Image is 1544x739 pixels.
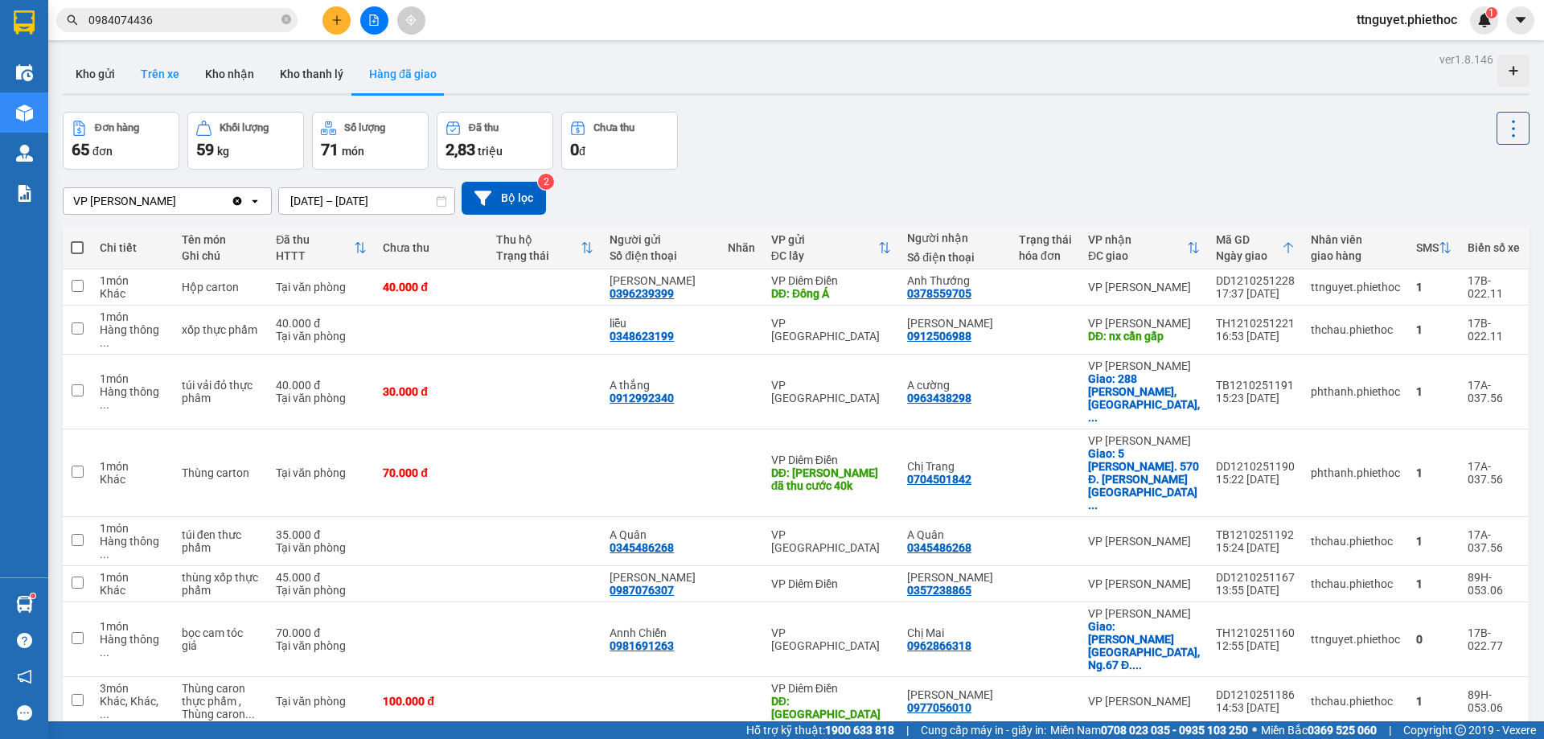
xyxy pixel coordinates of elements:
div: 15:22 [DATE] [1216,473,1295,486]
span: đ [579,145,585,158]
button: aim [397,6,425,35]
div: 17:37 [DATE] [1216,287,1295,300]
div: phthanh.phiethoc [1311,385,1400,398]
img: icon-new-feature [1477,13,1492,27]
strong: 0708 023 035 - 0935 103 250 [1101,724,1248,737]
div: 1 món [100,460,166,473]
div: VP [PERSON_NAME] [1088,607,1200,620]
div: A Quân [610,528,712,541]
span: ... [1088,499,1098,511]
span: ⚪️ [1252,727,1257,733]
div: 40.000 đ [276,317,367,330]
div: thchau.phiethoc [1311,535,1400,548]
img: warehouse-icon [16,64,33,81]
div: 45.000 đ [276,571,367,584]
div: VP [GEOGRAPHIC_DATA] [771,528,891,554]
div: Số lượng [344,122,385,133]
div: VP [GEOGRAPHIC_DATA] [771,626,891,652]
div: Thùng caron thực phẩm , Thùng caron trứng , Thùng carotn nâu nhỏ [182,682,260,721]
div: hóa đơn [1019,249,1072,262]
div: 14:53 [DATE] [1216,701,1295,714]
th: Toggle SortBy [1208,227,1303,269]
div: DD1210251228 [1216,274,1295,287]
button: Khối lượng59kg [187,112,304,170]
div: Ghi chú [182,249,260,262]
div: 0912992340 [610,392,674,404]
span: món [342,145,364,158]
div: VP [PERSON_NAME] [1088,577,1200,590]
button: caret-down [1506,6,1534,35]
div: 15:24 [DATE] [1216,541,1295,554]
div: 1 [1416,323,1452,336]
div: 89H-053.06 [1468,571,1520,597]
div: VP Diêm Điền [771,454,891,466]
span: triệu [478,145,503,158]
button: Trên xe [128,55,192,93]
div: SMS [1416,241,1439,254]
div: DD1210251186 [1216,688,1295,701]
div: TB1210251191 [1216,379,1295,392]
th: Toggle SortBy [268,227,375,269]
div: thùng xốp thực phẩm [182,571,260,597]
div: 1 món [100,522,166,535]
div: bọc cam tóc giả [182,626,260,652]
div: VP Diêm Điền [771,274,891,287]
div: ttnguyet.phiethoc [1311,633,1400,646]
div: TB1210251192 [1216,528,1295,541]
div: 0962866318 [907,639,971,652]
div: Nhân viên [1311,233,1400,246]
span: question-circle [17,633,32,648]
div: 17B-022.77 [1468,626,1520,652]
img: solution-icon [16,185,33,202]
span: | [1389,721,1391,739]
div: Quang Anh [907,571,1003,584]
button: Chưa thu0đ [561,112,678,170]
div: 0345486268 [610,541,674,554]
div: Đã thu [276,233,354,246]
button: Kho thanh lý [267,55,356,93]
img: logo-vxr [14,10,35,35]
div: Người gửi [610,233,712,246]
button: Hàng đã giao [356,55,450,93]
div: 0357238865 [907,584,971,597]
div: VP [PERSON_NAME] [1088,434,1200,447]
span: Hỗ trợ kỹ thuật: [746,721,894,739]
div: 1 món [100,310,166,323]
div: Người nhận [907,232,1003,244]
div: VP [PERSON_NAME] [73,193,176,209]
div: túi vải đỏ thực phâm [182,379,260,404]
span: plus [331,14,343,26]
span: aim [405,14,417,26]
div: Tại văn phòng [276,466,367,479]
div: DĐ: Đông Á [771,287,891,300]
span: caret-down [1513,13,1528,27]
div: A cường [907,379,1003,392]
div: Số điện thoại [907,251,1003,264]
div: Hàng thông thường [100,535,166,560]
div: 0704501842 [907,473,971,486]
div: c minh [610,571,712,584]
span: close-circle [281,13,291,28]
div: Hàng thông thường [100,323,166,349]
span: kg [217,145,229,158]
div: Annh Chiến [610,626,712,639]
span: | [906,721,909,739]
div: Mã GD [1216,233,1282,246]
div: 100.000 đ [383,695,480,708]
div: Đã thu [469,122,499,133]
div: 40.000 đ [276,379,367,392]
div: 0 [1416,633,1452,646]
div: VP [PERSON_NAME] [1088,695,1200,708]
div: 1 [1416,577,1452,590]
div: 17A-037.56 [1468,460,1520,486]
span: search [67,14,78,26]
span: ... [1132,659,1142,671]
div: 1 [1416,695,1452,708]
sup: 1 [31,593,35,598]
span: ... [245,708,255,721]
div: 40.000 đ [383,281,480,294]
div: Đơn hàng [95,122,139,133]
div: 0348623199 [610,330,674,343]
div: Khác, Khác, Khác [100,695,166,721]
div: 35.000 đ [276,528,367,541]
